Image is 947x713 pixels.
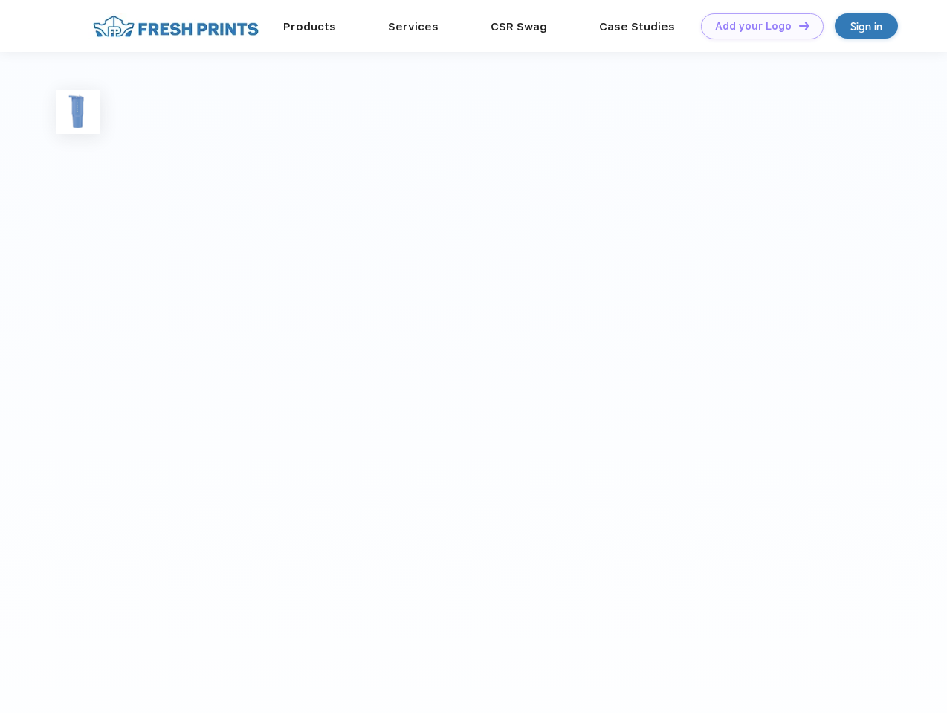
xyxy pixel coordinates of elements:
div: Sign in [850,18,882,35]
img: fo%20logo%202.webp [88,13,263,39]
img: DT [799,22,809,30]
a: Products [283,20,336,33]
div: Add your Logo [715,20,792,33]
img: func=resize&h=100 [56,90,100,134]
a: Sign in [835,13,898,39]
